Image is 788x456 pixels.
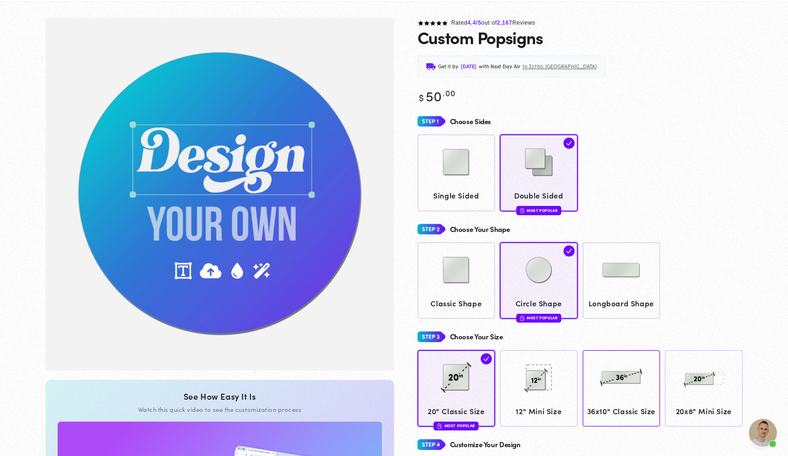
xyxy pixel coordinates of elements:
span: Double Sided [504,189,574,202]
span: $ [419,91,424,104]
span: 12" Mini Size [504,404,574,418]
h1: Custom Popsigns [417,28,543,46]
span: with Next Day Air [479,62,520,71]
span: 36x10" Classic Size [587,404,656,418]
a: 12 12" Mini Size [500,350,578,427]
span: 20" Classic Size [422,404,491,418]
img: Step 1 [417,113,445,130]
span: Rated out of Reviews [451,20,536,26]
img: 20 [433,354,479,401]
div: See How Easy It Is [57,391,383,402]
img: 36x10 [598,354,644,401]
a: Longboard Shape Longboard Shape [583,242,661,319]
sup: .00 [443,87,456,99]
h4: Choose Your Size [450,333,503,341]
div: Watch this quick video to see the customization process [57,405,383,414]
span: Get it by [438,62,458,71]
img: check.svg [563,245,575,257]
a: Double Sided Double Sided Most Popular [500,134,578,211]
img: Double Sided [516,139,562,185]
a: Open chat [749,419,777,447]
div: Most Popular [516,314,561,323]
span: 20x8" Mini Size [669,404,739,418]
span: Longboard Shape [587,297,656,310]
img: 20x8 [681,354,727,401]
bdi: 50 [417,86,456,105]
img: Classic Shape [433,247,479,293]
span: Circle Shape [504,297,574,310]
h4: Choose Sides [450,118,491,126]
img: Single Sided [433,139,479,185]
h4: Customize Your Design [450,441,521,449]
h4: Choose Your Shape [450,225,510,233]
span: Single Sided [422,189,491,202]
media-gallery: Gallery Viewer [46,18,394,370]
a: 36x10 36x10" Classic Size [583,350,661,427]
a: 20x8 20x8" Mini Size [665,350,743,427]
a: Classic Shape Classic Shape [417,242,496,319]
span: /5 [476,20,481,26]
img: Step 3 [417,328,445,345]
div: Most Popular [516,206,561,215]
span: 2,167 [497,20,512,26]
div: Most Popular [434,422,479,430]
img: fire.svg [520,315,524,321]
span: Classic Shape [422,297,491,310]
span: to 32750, [GEOGRAPHIC_DATA] [523,62,596,71]
img: fire.svg [437,423,442,429]
img: fire.svg [520,207,524,214]
img: Step 2 [417,221,445,238]
img: Circle Shape [516,247,562,293]
a: 20 20" Classic Size Most Popular [417,350,496,427]
img: Custom Popsigns [46,18,394,370]
a: Circle Shape Circle Shape Most Popular [500,242,578,319]
img: Step 4 [417,436,445,453]
a: Single Sided Single Sided [417,134,496,211]
img: check.svg [563,138,575,149]
img: 12 [516,354,562,401]
img: Longboard Shape [598,247,644,293]
span: [DATE] [461,62,477,71]
span: 4.4 [468,20,476,26]
img: check.svg [481,353,492,364]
